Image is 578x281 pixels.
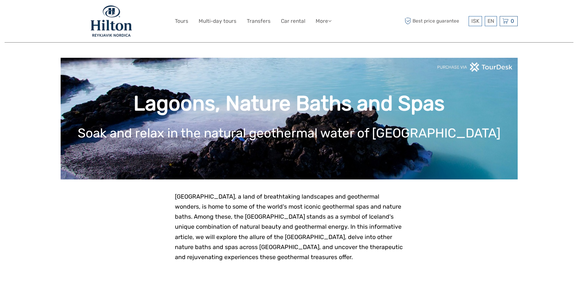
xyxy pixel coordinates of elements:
span: 0 [510,18,515,24]
a: Multi-day tours [199,17,236,26]
span: Best price guarantee [403,16,467,26]
a: Transfers [247,17,271,26]
span: [GEOGRAPHIC_DATA], a land of breathtaking landscapes and geothermal wonders, is home to some of t... [175,193,403,261]
h1: Soak and relax in the natural geothermal water of [GEOGRAPHIC_DATA] [70,126,509,141]
span: ISK [471,18,479,24]
a: Tours [175,17,188,26]
a: More [316,17,332,26]
img: PurchaseViaTourDeskwhite.png [437,62,513,72]
div: EN [485,16,497,26]
a: Car rental [281,17,305,26]
img: 519-0c07e0f4-2ff7-4495-bd95-0c7731b35968_logo_big.jpg [90,5,133,38]
h1: Lagoons, Nature Baths and Spas [70,91,509,116]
